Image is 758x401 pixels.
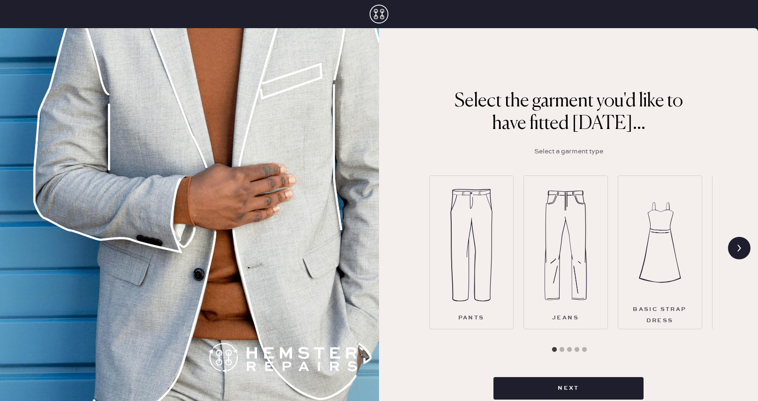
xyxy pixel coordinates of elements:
p: Select a garment type [534,146,603,157]
img: Garment type [639,186,681,299]
img: Garment type [545,189,587,302]
button: 1 [550,345,559,355]
button: 2 [557,345,567,355]
button: 3 [565,345,574,355]
div: Jeans [552,312,579,324]
img: Garment type [450,189,493,302]
iframe: To enrich screen reader interactions, please activate Accessibility in Grammarly extension settings [601,192,756,399]
p: Select the garment you'd like to have fitted [DATE]... [451,90,686,135]
div: Pants [458,312,485,324]
button: Next [493,377,644,400]
button: 4 [572,345,582,355]
button: 5 [580,345,589,355]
